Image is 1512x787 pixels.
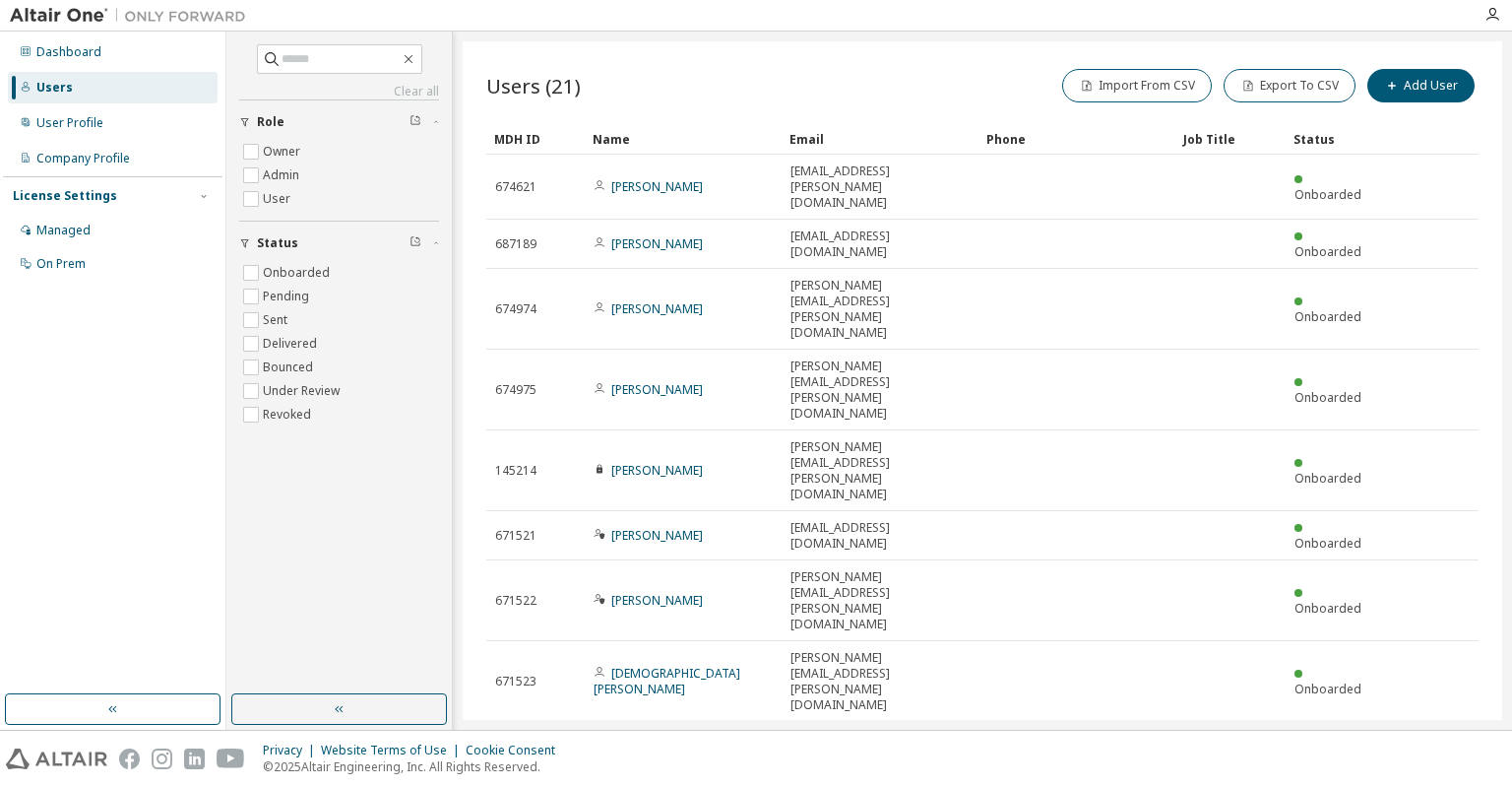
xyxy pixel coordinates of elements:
span: Users (21) [486,72,581,99]
a: [PERSON_NAME] [611,300,703,317]
span: Status [257,235,298,251]
span: 674621 [495,179,536,195]
label: Owner [263,140,304,164]
img: facebook.svg [119,749,140,769]
div: Privacy [263,743,321,758]
span: Onboarded [1294,600,1361,617]
span: [PERSON_NAME][EMAIL_ADDRESS][PERSON_NAME][DOMAIN_NAME] [790,359,970,422]
a: [PERSON_NAME] [611,592,703,609]
span: 674974 [495,301,536,317]
label: Onboarded [263,261,334,285]
a: [PERSON_NAME] [611,381,703,398]
span: [PERSON_NAME][EMAIL_ADDRESS][PERSON_NAME][DOMAIN_NAME] [790,278,970,341]
label: Delivered [263,332,321,356]
label: Sent [263,308,291,332]
label: Admin [263,164,303,187]
span: 671523 [495,674,536,689]
span: Clear filter [409,114,421,130]
button: Export To CSV [1224,69,1355,102]
span: Onboarded [1294,243,1361,260]
span: [PERSON_NAME][EMAIL_ADDRESS][PERSON_NAME][DOMAIN_NAME] [790,650,970,713]
div: Phone [986,123,1167,155]
span: 671521 [495,528,536,544]
div: On Prem [36,256,86,272]
img: Altair One [10,6,256,26]
a: [PERSON_NAME] [611,178,703,195]
img: youtube.svg [217,749,245,769]
span: [EMAIL_ADDRESS][DOMAIN_NAME] [790,520,970,552]
div: Status [1293,123,1376,155]
span: Onboarded [1294,186,1361,203]
span: 687189 [495,236,536,252]
img: altair_logo.svg [6,749,107,769]
div: Name [593,123,774,155]
a: [DEMOGRAPHIC_DATA][PERSON_NAME] [594,665,740,697]
span: Clear filter [409,235,421,251]
span: [PERSON_NAME][EMAIL_ADDRESS][PERSON_NAME][DOMAIN_NAME] [790,569,970,632]
label: Bounced [263,356,317,379]
span: Role [257,114,284,130]
label: User [263,187,294,211]
div: User Profile [36,115,103,131]
img: instagram.svg [152,749,172,769]
div: Dashboard [36,44,101,60]
img: linkedin.svg [184,749,205,769]
span: Onboarded [1294,389,1361,406]
div: Job Title [1183,123,1278,155]
div: Company Profile [36,151,130,166]
button: Import From CSV [1062,69,1212,102]
div: Website Terms of Use [321,743,466,758]
div: MDH ID [494,123,577,155]
a: [PERSON_NAME] [611,462,703,479]
a: [PERSON_NAME] [611,527,703,544]
label: Revoked [263,403,315,426]
span: 671522 [495,593,536,609]
button: Role [239,100,439,144]
button: Add User [1367,69,1475,102]
label: Pending [263,285,313,308]
div: License Settings [13,188,117,204]
span: [PERSON_NAME][EMAIL_ADDRESS][PERSON_NAME][DOMAIN_NAME] [790,439,970,502]
button: Status [239,222,439,265]
span: Onboarded [1294,681,1361,697]
span: Onboarded [1294,470,1361,487]
a: [PERSON_NAME] [611,235,703,252]
span: 674975 [495,382,536,398]
span: Onboarded [1294,535,1361,552]
span: 145214 [495,463,536,479]
div: Users [36,80,73,96]
p: © 2025 Altair Engineering, Inc. All Rights Reserved. [263,758,567,775]
div: Email [789,123,971,155]
span: Onboarded [1294,308,1361,325]
span: [EMAIL_ADDRESS][PERSON_NAME][DOMAIN_NAME] [790,164,970,211]
div: Managed [36,223,91,238]
div: Cookie Consent [466,743,567,758]
label: Under Review [263,379,344,403]
span: [EMAIL_ADDRESS][DOMAIN_NAME] [790,229,970,260]
a: Clear all [239,84,439,99]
